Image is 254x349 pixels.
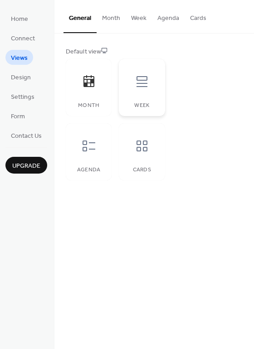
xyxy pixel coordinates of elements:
span: Form [11,112,25,121]
span: Design [11,73,31,82]
span: Upgrade [12,161,40,171]
span: Connect [11,34,35,44]
span: Settings [11,92,34,102]
a: Form [5,108,30,123]
div: Agenda [75,167,103,173]
span: Home [11,15,28,24]
a: Settings [5,89,40,104]
a: Home [5,11,34,26]
span: Contact Us [11,131,42,141]
div: Month [75,102,103,109]
a: Connect [5,30,40,45]
div: Cards [128,167,156,173]
a: Views [5,50,33,65]
div: Week [128,102,156,109]
span: Views [11,53,28,63]
a: Contact Us [5,128,47,143]
div: Default view [66,47,241,57]
a: Design [5,69,36,84]
button: Upgrade [5,157,47,174]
